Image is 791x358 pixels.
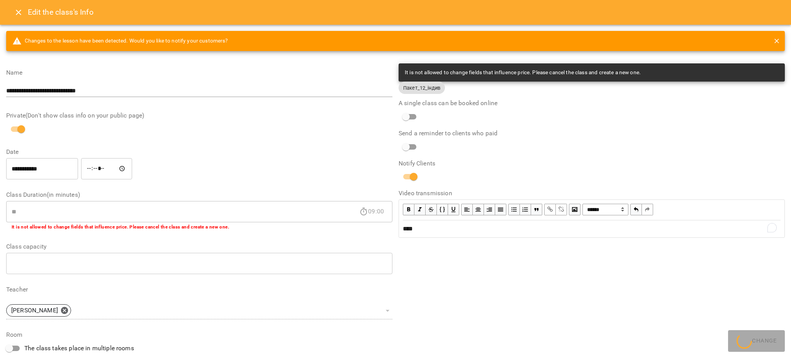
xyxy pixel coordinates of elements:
[399,130,785,136] label: Send a reminder to clients who paid
[6,244,392,250] label: Class capacity
[642,204,653,215] button: Redo
[9,3,28,22] button: Close
[399,84,445,92] span: Пакет_12_індив
[437,204,448,215] button: Monospace
[6,332,392,338] label: Room
[484,204,495,215] button: Align Right
[6,302,392,319] div: [PERSON_NAME]
[6,192,392,198] label: Class Duration(in minutes)
[520,204,531,215] button: OL
[24,344,134,353] span: The class takes place in multiple rooms
[495,204,506,215] button: Align Justify
[531,204,542,215] button: Blockquote
[426,204,437,215] button: Strikethrough
[6,304,71,317] div: [PERSON_NAME]
[6,70,392,76] label: Name
[569,204,581,215] button: Image
[461,204,473,215] button: Align Left
[582,204,628,215] span: Normal
[403,204,414,215] button: Bold
[508,204,520,215] button: UL
[6,113,392,119] label: Private(Don't show class info on your public page)
[12,224,229,230] b: It is not allowed to change fields that influence price. Please cancel the class and create a new...
[556,204,567,215] button: Remove Link
[399,190,785,196] label: Video transmission
[11,306,58,315] p: [PERSON_NAME]
[582,204,628,215] select: Block type
[6,286,392,293] label: Teacher
[28,6,93,18] h6: Edit the class's Info
[448,204,459,215] button: Underline
[630,204,642,215] button: Undo
[399,100,785,106] label: A single class can be booked online
[399,160,785,167] label: Notify Clients
[6,149,392,155] label: Date
[12,36,228,46] span: Changes to the lesson have been detected. Would you like to notify your customers?
[414,204,426,215] button: Italic
[473,204,484,215] button: Align Center
[405,66,641,80] div: It is not allowed to change fields that influence price. Please cancel the class and create a new...
[772,36,782,46] button: close
[399,221,784,237] div: To enrich screen reader interactions, please activate Accessibility in Grammarly extension settings
[544,204,556,215] button: Link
